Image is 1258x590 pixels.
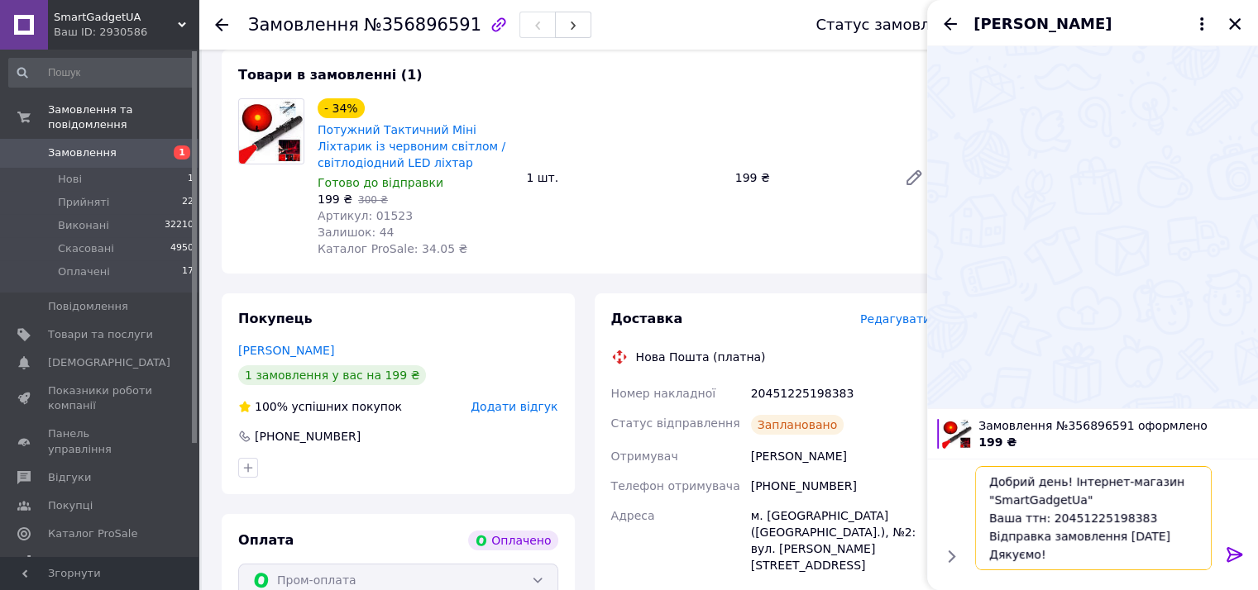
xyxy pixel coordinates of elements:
[238,344,334,357] a: [PERSON_NAME]
[48,470,91,485] span: Відгуки
[611,509,655,522] span: Адреса
[468,531,557,550] div: Оплачено
[978,417,1248,434] span: Замовлення №356896591 оформлено
[940,14,960,34] button: Назад
[238,311,313,326] span: Покупець
[48,145,117,160] span: Замовлення
[748,501,934,580] div: м. [GEOGRAPHIC_DATA] ([GEOGRAPHIC_DATA].), №2: вул. [PERSON_NAME][STREET_ADDRESS]
[942,419,972,449] img: 6404150665_w100_h100_moschnyj-takticheskij-mini.jpg
[611,387,716,400] span: Номер накладної
[748,441,934,471] div: [PERSON_NAME]
[318,123,505,169] a: Потужний Тактичний Міні Ліхтарик із червоним світлом / світлодіодний LED ліхтар
[48,426,153,456] span: Панель управління
[748,471,934,501] div: [PHONE_NUMBER]
[318,209,413,222] span: Артикул: 01523
[58,218,109,233] span: Виконані
[729,166,891,189] div: 199 ₴
[318,226,394,239] span: Залишок: 44
[238,398,402,415] div: успішних покупок
[238,532,294,548] span: Оплата
[248,15,359,35] span: Замовлення
[48,383,153,413] span: Показники роботи компанії
[8,58,195,88] input: Пошук
[978,435,1016,449] span: 199 ₴
[48,355,170,370] span: [DEMOGRAPHIC_DATA]
[215,17,228,33] div: Повернутися назад
[860,312,930,326] span: Редагувати
[58,241,114,256] span: Скасовані
[48,299,128,314] span: Повідомлення
[751,415,844,435] div: Заплановано
[255,400,288,413] span: 100%
[48,526,137,541] span: Каталог ProSale
[519,166,728,189] div: 1 шт.
[48,327,153,342] span: Товари та послуги
[471,400,557,413] span: Додати відгук
[174,145,190,159] span: 1
[632,349,770,365] div: Нова Пошта (платна)
[182,264,194,279] span: 17
[611,450,678,463] span: Отримувач
[54,25,199,40] div: Ваш ID: 2930586
[318,242,467,255] span: Каталог ProSale: 34.05 ₴
[364,15,481,35] span: №356896591
[318,176,443,189] span: Готово до відправки
[48,554,105,569] span: Аналітика
[358,194,388,206] span: 300 ₴
[165,218,194,233] span: 32210
[58,195,109,210] span: Прийняті
[170,241,194,256] span: 4950
[318,193,352,206] span: 199 ₴
[973,13,1112,35] span: [PERSON_NAME]
[318,98,365,118] div: - 34%
[973,13,1212,35] button: [PERSON_NAME]
[816,17,968,33] div: Статус замовлення
[182,195,194,210] span: 22
[611,311,683,326] span: Доставка
[897,161,930,194] a: Редагувати
[940,545,962,567] button: Показати кнопки
[611,416,740,430] span: Статус відправлення
[253,428,362,445] div: [PHONE_NUMBER]
[48,102,199,132] span: Замовлення та повідомлення
[1225,14,1245,34] button: Закрити
[748,378,934,408] div: 20451225198383
[48,498,93,513] span: Покупці
[238,365,426,385] div: 1 замовлення у вас на 199 ₴
[58,264,110,279] span: Оплачені
[611,479,740,492] span: Телефон отримувача
[239,99,304,164] img: Потужний Тактичний Міні Ліхтарик із червоним світлом / світлодіодний LED ліхтар
[54,10,178,25] span: SmartGadgetUA
[975,466,1212,570] textarea: Добрий день! Інтернет-магазин "SmartGadgetUa" Ваша ттн: 20451225198383 Відправка замовлення [DATE...
[58,172,82,187] span: Нові
[238,67,423,83] span: Товари в замовленні (1)
[188,172,194,187] span: 1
